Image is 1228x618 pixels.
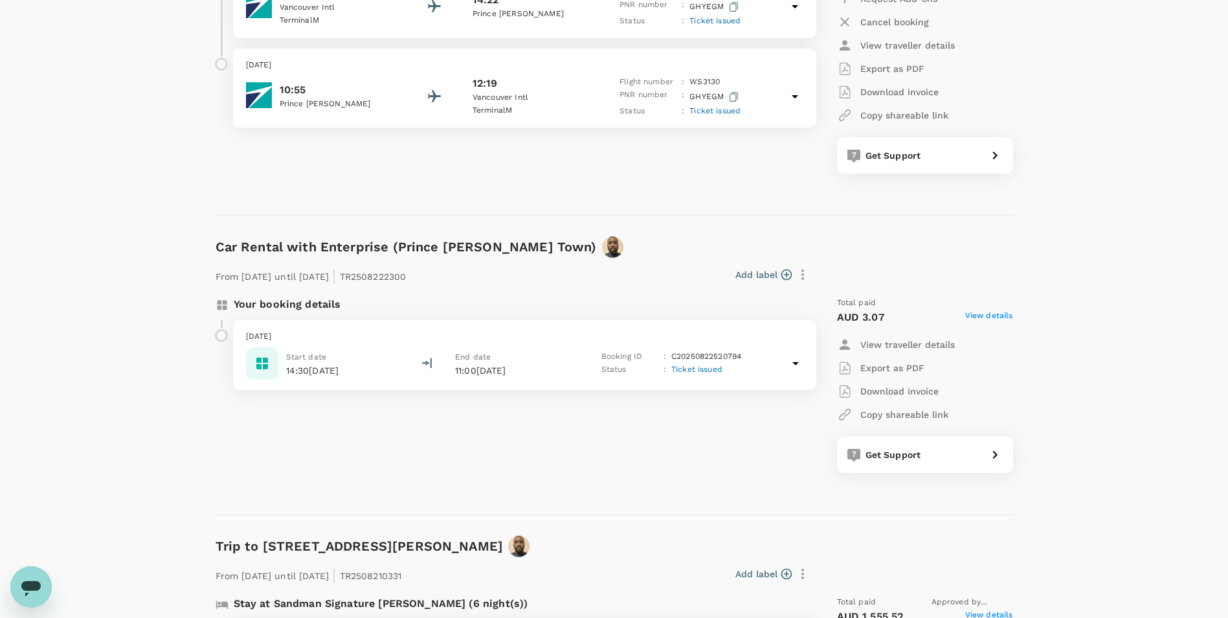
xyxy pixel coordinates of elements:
[473,76,498,91] p: 12:19
[682,15,684,28] p: :
[932,596,1013,609] span: Approved by
[837,310,884,325] p: AUD 3.07
[860,62,924,75] p: Export as PDF
[601,363,658,376] p: Status
[332,566,336,584] span: |
[280,98,396,111] p: Prince [PERSON_NAME]
[601,350,658,363] p: Booking ID
[860,109,948,122] p: Copy shareable link
[965,310,1013,325] span: View details
[837,57,924,80] button: Export as PDF
[735,268,792,281] button: Add label
[246,82,272,108] img: WestJet
[286,352,327,361] span: Start date
[860,408,948,421] p: Copy shareable link
[671,350,741,363] p: C20250822520794
[689,89,741,105] p: GHYEGM
[620,89,676,105] p: PNR number
[473,91,589,104] p: Vancouver Intl
[860,338,955,351] p: View traveller details
[280,1,396,14] p: Vancouver Intl
[473,104,589,117] p: Terminal M
[689,16,741,25] span: Ticket issued
[234,596,528,612] p: Stay at Sandman Signature [PERSON_NAME] (6 night(s))
[671,365,722,374] span: Ticket issued
[689,76,720,89] p: WS 3130
[620,15,676,28] p: Status
[860,16,929,29] p: Cancel booking
[837,356,924,380] button: Export as PDF
[682,89,684,105] p: :
[455,352,491,361] span: End date
[246,59,803,72] p: [DATE]
[860,86,939,98] p: Download invoice
[473,8,589,21] p: Prince [PERSON_NAME]
[602,236,623,258] img: avatar-672a6ed309afb.jpeg
[837,80,939,104] button: Download invoice
[682,105,684,118] p: :
[216,263,407,286] p: From [DATE] until [DATE] TR2508222300
[664,363,666,376] p: :
[280,82,396,98] p: 10:55
[860,361,924,374] p: Export as PDF
[837,403,948,426] button: Copy shareable link
[837,34,955,57] button: View traveller details
[837,380,939,403] button: Download invoice
[280,14,396,27] p: Terminal M
[10,566,52,608] iframe: Button to launch messaging window
[620,105,676,118] p: Status
[689,106,741,115] span: Ticket issued
[332,267,336,285] span: |
[286,364,339,377] p: 14:30[DATE]
[508,536,530,557] img: avatar-672a6ed309afb.jpeg
[837,333,955,356] button: View traveller details
[837,596,876,609] span: Total paid
[620,76,676,89] p: Flight number
[682,76,684,89] p: :
[865,150,921,161] span: Get Support
[246,330,803,343] p: [DATE]
[234,297,341,312] p: Your booking details
[455,364,578,377] p: 11:00[DATE]
[664,350,666,363] p: :
[837,297,876,310] span: Total paid
[216,236,597,257] h6: Car Rental with Enterprise (Prince [PERSON_NAME] Town)
[837,10,929,34] button: Cancel booking
[837,104,948,127] button: Copy shareable link
[860,39,955,52] p: View traveller details
[735,567,792,580] button: Add label
[216,562,402,586] p: From [DATE] until [DATE] TR2508210331
[865,450,921,460] span: Get Support
[216,536,504,556] h6: Trip to [STREET_ADDRESS][PERSON_NAME]
[860,385,939,398] p: Download invoice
